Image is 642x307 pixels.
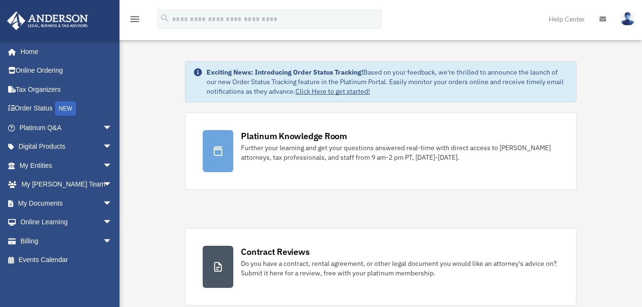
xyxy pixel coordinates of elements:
[295,87,370,96] a: Click Here to get started!
[7,118,127,137] a: Platinum Q&Aarrow_drop_down
[7,213,127,232] a: Online Learningarrow_drop_down
[7,99,127,119] a: Order StatusNEW
[185,112,576,190] a: Platinum Knowledge Room Further your learning and get your questions answered real-time with dire...
[103,137,122,157] span: arrow_drop_down
[241,130,347,142] div: Platinum Knowledge Room
[103,175,122,195] span: arrow_drop_down
[7,194,127,213] a: My Documentsarrow_drop_down
[103,156,122,175] span: arrow_drop_down
[160,13,170,23] i: search
[241,246,309,258] div: Contract Reviews
[207,68,363,77] strong: Exciting News: Introducing Order Status Tracking!
[7,61,127,80] a: Online Ordering
[620,12,635,26] img: User Pic
[7,137,127,156] a: Digital Productsarrow_drop_down
[241,143,558,162] div: Further your learning and get your questions answered real-time with direct access to [PERSON_NAM...
[103,118,122,138] span: arrow_drop_down
[55,101,76,116] div: NEW
[7,251,127,270] a: Events Calendar
[7,175,127,194] a: My [PERSON_NAME] Teamarrow_drop_down
[7,80,127,99] a: Tax Organizers
[7,231,127,251] a: Billingarrow_drop_down
[207,67,568,96] div: Based on your feedback, we're thrilled to announce the launch of our new Order Status Tracking fe...
[241,259,558,278] div: Do you have a contract, rental agreement, or other legal document you would like an attorney's ad...
[7,156,127,175] a: My Entitiesarrow_drop_down
[103,213,122,232] span: arrow_drop_down
[129,13,141,25] i: menu
[7,42,122,61] a: Home
[129,17,141,25] a: menu
[4,11,91,30] img: Anderson Advisors Platinum Portal
[103,231,122,251] span: arrow_drop_down
[103,194,122,213] span: arrow_drop_down
[185,228,576,306] a: Contract Reviews Do you have a contract, rental agreement, or other legal document you would like...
